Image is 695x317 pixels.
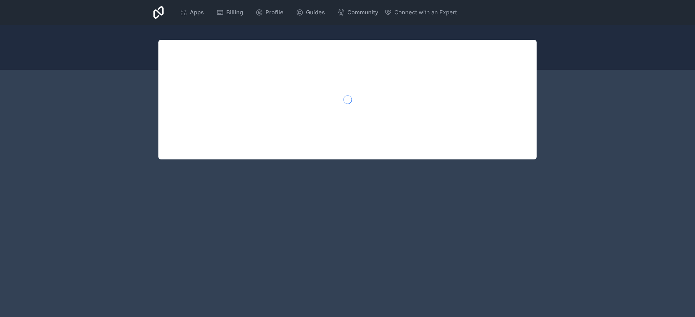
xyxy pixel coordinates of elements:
a: Community [332,6,383,19]
a: Billing [211,6,248,19]
a: Apps [175,6,209,19]
span: Connect with an Expert [394,8,457,17]
span: Profile [265,8,284,17]
span: Guides [306,8,325,17]
span: Billing [226,8,243,17]
span: Community [347,8,378,17]
button: Connect with an Expert [384,8,457,17]
span: Apps [190,8,204,17]
a: Profile [251,6,289,19]
a: Guides [291,6,330,19]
